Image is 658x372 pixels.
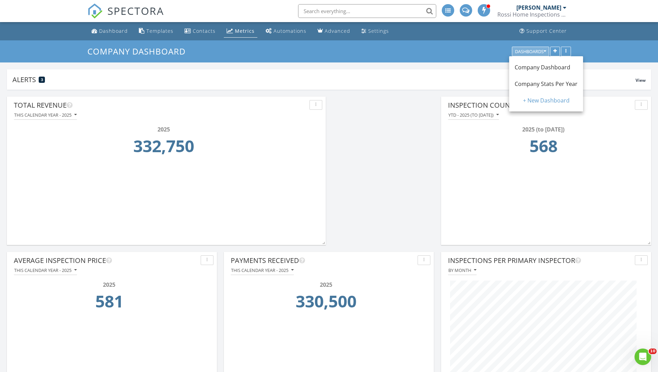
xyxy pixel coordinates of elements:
[89,25,131,38] a: Dashboard
[526,28,567,34] div: Support Center
[515,96,578,105] div: + New Dashboard
[231,255,415,266] div: Payments Received
[448,266,477,275] button: By month
[448,268,476,273] div: By month
[515,63,570,71] span: Company Dashboard
[16,134,311,163] td: 332750.0
[14,268,77,273] div: This calendar year - 2025
[368,28,389,34] div: Settings
[14,110,77,120] button: This calendar year - 2025
[263,25,309,38] a: Automations (Advanced)
[87,9,164,24] a: SPECTORA
[12,75,636,84] div: Alerts
[16,125,311,134] div: 2025
[649,349,657,354] span: 10
[16,281,202,289] div: 2025
[450,134,637,163] td: 568
[315,25,353,38] a: Advanced
[233,281,419,289] div: 2025
[515,49,546,54] div: Dashboards
[182,25,218,38] a: Contacts
[14,266,77,275] button: This calendar year - 2025
[231,268,294,273] div: This calendar year - 2025
[635,349,651,365] iframe: Intercom live chat
[274,28,306,34] div: Automations
[224,25,257,38] a: Metrics
[14,100,307,110] div: Total Revenue
[359,25,392,38] a: Settings
[107,3,164,18] span: SPECTORA
[41,77,43,82] span: 3
[235,28,255,34] div: Metrics
[87,46,191,57] a: Company Dashboard
[298,4,436,18] input: Search everything...
[16,289,202,318] td: 580.72
[136,25,176,38] a: Templates
[233,289,419,318] td: 330500.0
[512,47,549,56] button: Dashboards
[146,28,173,34] div: Templates
[515,80,578,88] span: Company Stats Per Year
[231,266,294,275] button: This calendar year - 2025
[99,28,128,34] div: Dashboard
[448,100,632,110] div: Inspection Count
[448,112,499,117] div: YTD - 2025 (to [DATE])
[450,125,637,134] div: 2025 (to [DATE])
[448,110,499,120] button: YTD - 2025 (to [DATE])
[517,25,570,38] a: Support Center
[516,4,561,11] div: [PERSON_NAME]
[193,28,216,34] div: Contacts
[14,255,198,266] div: Average Inspection Price
[497,11,566,18] div: Rossi Home Inspections Inc.
[448,255,632,266] div: Inspections per Primary Inspector
[14,112,77,117] div: This calendar year - 2025
[636,77,646,83] span: View
[325,28,350,34] div: Advanced
[87,3,103,19] img: The Best Home Inspection Software - Spectora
